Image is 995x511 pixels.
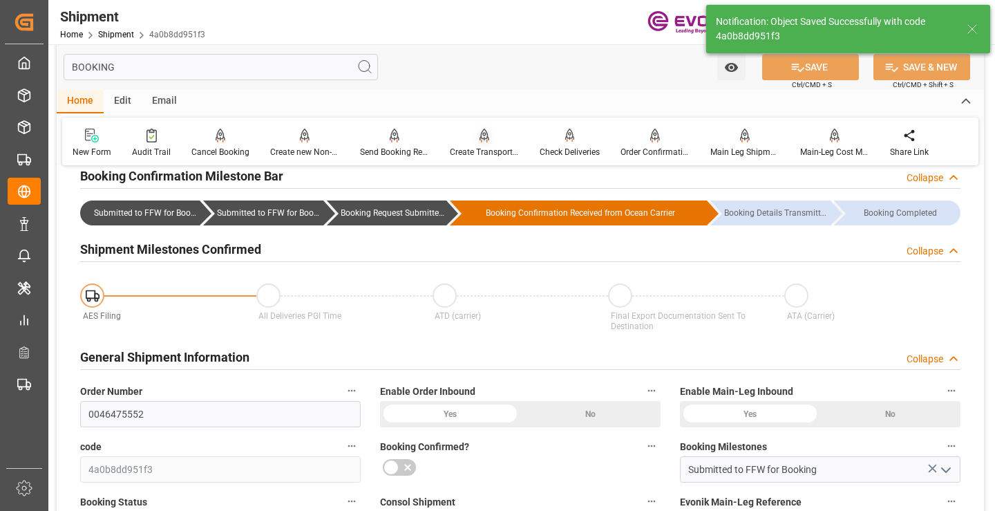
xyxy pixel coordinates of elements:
[643,492,661,510] button: Consol Shipment
[540,146,600,158] div: Check Deliveries
[520,401,661,427] div: No
[820,401,960,427] div: No
[680,495,802,510] span: Evonik Main-Leg Reference
[258,311,341,321] span: All Deliveries PGI Time
[343,382,361,400] button: Order Number
[907,244,943,259] div: Collapse
[643,437,661,455] button: Booking Confirmed?
[217,201,323,225] div: Submitted to FFW for Booking
[680,401,820,427] div: Yes
[716,15,954,44] div: Notification: Object Saved Successfully with code 4a0b8dd951f3
[611,311,746,331] span: Final Export Documentation Sent To Destination
[873,54,970,80] button: SAVE & NEW
[762,54,859,80] button: SAVE
[191,146,249,158] div: Cancel Booking
[620,146,690,158] div: Order Confirmation
[680,440,767,454] span: Booking Milestones
[893,80,954,90] span: Ctrl/CMD + Shift + S
[435,311,481,321] span: ATD (carrier)
[64,54,378,80] input: Search Fields
[327,201,446,225] div: Booking Request Submitted to Ocean Carrier
[343,492,361,510] button: Booking Status
[83,311,121,321] span: AES Filing
[104,90,142,113] div: Edit
[643,382,661,400] button: Enable Order Inbound
[942,437,960,455] button: Booking Milestones
[450,201,707,225] div: Booking Confirmation Received from Ocean Carrier
[80,384,142,399] span: Order Number
[935,459,956,481] button: open menu
[710,201,830,225] div: Booking Details Transmitted to SAP
[710,146,779,158] div: Main Leg Shipment
[73,146,111,158] div: New Form
[724,201,830,225] div: Booking Details Transmitted to SAP
[80,167,283,185] h2: Booking Confirmation Milestone Bar
[60,30,83,39] a: Home
[132,146,171,158] div: Audit Trail
[890,146,929,158] div: Share Link
[800,146,869,158] div: Main-Leg Cost Message
[942,492,960,510] button: Evonik Main-Leg Reference
[343,437,361,455] button: code
[380,384,475,399] span: Enable Order Inbound
[80,495,147,510] span: Booking Status
[787,311,835,321] span: ATA (Carrier)
[98,30,134,39] a: Shipment
[942,382,960,400] button: Enable Main-Leg Inbound
[450,146,519,158] div: Create Transport Unit
[907,171,943,185] div: Collapse
[80,348,249,366] h2: General Shipment Information
[380,401,520,427] div: Yes
[203,201,323,225] div: Submitted to FFW for Booking
[380,495,455,510] span: Consol Shipment
[270,146,339,158] div: Create new Non-Conformance
[60,6,205,27] div: Shipment
[792,80,832,90] span: Ctrl/CMD + S
[94,201,200,225] div: Submitted to FFW for Booking (Pending)
[834,201,960,225] div: Booking Completed
[717,54,746,80] button: open menu
[647,10,737,35] img: Evonik-brand-mark-Deep-Purple-RGB.jpeg_1700498283.jpeg
[464,201,697,225] div: Booking Confirmation Received from Ocean Carrier
[680,384,793,399] span: Enable Main-Leg Inbound
[57,90,104,113] div: Home
[907,352,943,366] div: Collapse
[142,90,187,113] div: Email
[380,440,469,454] span: Booking Confirmed?
[80,240,261,259] h2: Shipment Milestones Confirmed
[80,201,200,225] div: Submitted to FFW for Booking (Pending)
[80,440,102,454] span: code
[848,201,954,225] div: Booking Completed
[341,201,446,225] div: Booking Request Submitted to Ocean Carrier
[360,146,429,158] div: Send Booking Request To ABS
